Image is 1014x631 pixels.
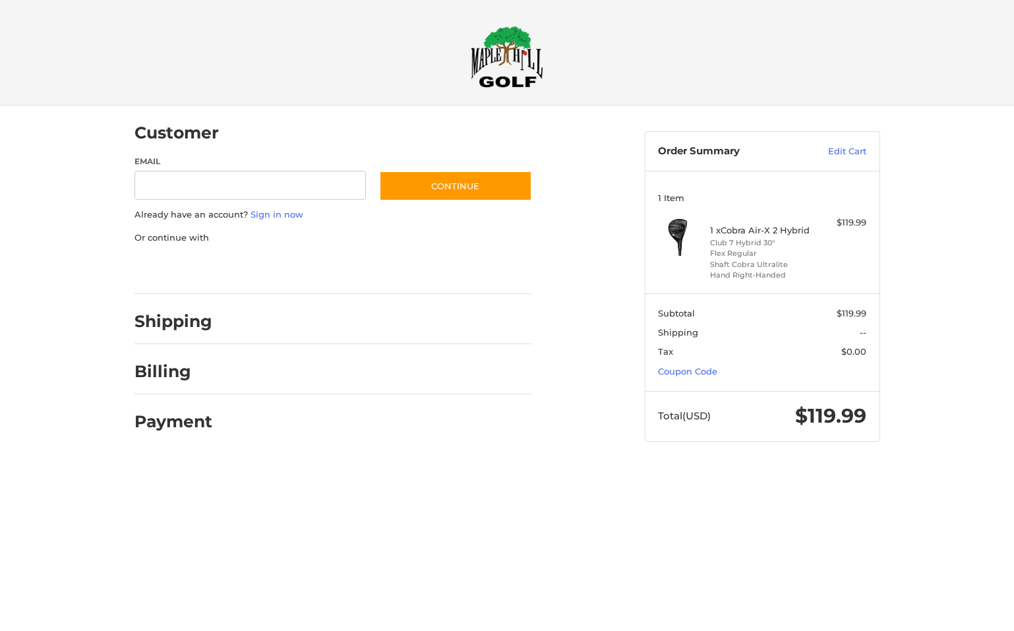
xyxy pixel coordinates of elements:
[134,411,212,432] h2: Payment
[710,225,811,235] h4: 1 x Cobra Air-X 2 Hybrid
[658,409,711,422] span: Total (USD)
[905,595,1014,631] iframe: Google Customer Reviews
[710,248,811,259] li: Flex Regular
[658,346,673,357] span: Tax
[353,257,452,281] iframe: PayPal-venmo
[251,209,303,220] a: Sign in now
[242,257,341,281] iframe: PayPal-paylater
[795,404,866,428] span: $119.99
[658,327,698,338] span: Shipping
[134,361,212,382] h2: Billing
[658,308,695,318] span: Subtotal
[134,311,212,332] h2: Shipping
[658,193,866,203] h3: 1 Item
[471,26,543,88] img: Maple Hill Golf
[130,257,229,281] iframe: PayPal-paypal
[134,231,532,245] p: Or continue with
[379,171,532,201] button: Continue
[710,270,811,281] li: Hand Right-Handed
[658,366,717,376] a: Coupon Code
[134,156,367,167] label: Email
[710,259,811,270] li: Shaft Cobra Ultralite
[134,123,219,143] h2: Customer
[841,346,866,357] span: $0.00
[710,237,811,249] li: Club 7 Hybrid 30°
[800,145,866,158] a: Edit Cart
[814,216,866,229] div: $119.99
[134,208,532,222] p: Already have an account?
[837,308,866,318] span: $119.99
[860,327,866,338] span: --
[658,145,800,158] h3: Order Summary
